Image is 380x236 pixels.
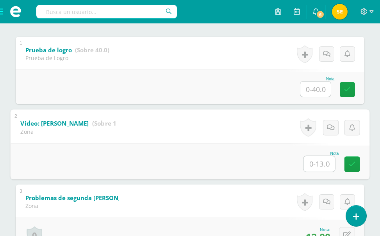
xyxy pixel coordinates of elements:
[300,82,331,97] input: 0-40.0
[92,119,128,127] strong: (Sobre 13.0)
[20,119,89,127] b: Video: [PERSON_NAME]
[25,192,177,204] a: Problemas de segunda [PERSON_NAME]
[303,151,339,155] div: Nota
[306,227,330,232] div: Nota:
[332,4,348,20] img: 4bad093d77cd7ecf46967f1ed9d7601c.png
[304,156,335,172] input: 0-13.0
[25,202,119,209] div: Zona
[20,128,117,136] div: Zona
[20,117,127,130] a: Video: [PERSON_NAME] (Sobre 13.0)
[75,46,109,54] strong: (Sobre 40.0)
[36,5,177,18] input: Busca un usuario...
[25,54,109,62] div: Prueba de Logro
[316,10,325,19] span: 6
[25,194,140,202] b: Problemas de segunda [PERSON_NAME]
[25,46,72,54] b: Prueba de logro
[300,77,334,81] div: Nota
[25,44,109,57] a: Prueba de logro (Sobre 40.0)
